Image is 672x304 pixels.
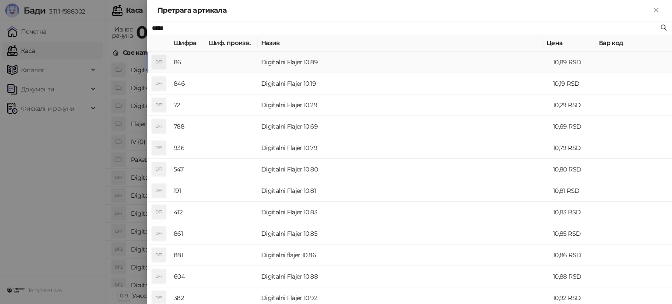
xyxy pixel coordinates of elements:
td: Digitalni Flajer 10.79 [258,137,549,159]
td: 10,89 RSD [549,52,602,73]
div: Претрага артикала [157,5,651,16]
div: DF1 [152,162,166,176]
td: 10,19 RSD [549,73,602,94]
div: DF1 [152,205,166,219]
td: 10,85 RSD [549,223,602,245]
td: 10,29 RSD [549,94,602,116]
td: 10,83 RSD [549,202,602,223]
td: Digitalni Flajer 10.85 [258,223,549,245]
th: Назив [258,35,543,52]
td: 881 [170,245,205,266]
td: 412 [170,202,205,223]
th: Бар код [595,35,665,52]
td: Digitalni Flajer 10.69 [258,116,549,137]
td: 10,69 RSD [549,116,602,137]
td: Digitalni Flajer 10.88 [258,266,549,287]
td: 191 [170,180,205,202]
td: 10,79 RSD [549,137,602,159]
td: 10,81 RSD [549,180,602,202]
td: Digitalni Flajer 10.29 [258,94,549,116]
td: 936 [170,137,205,159]
td: 10,88 RSD [549,266,602,287]
td: 10,80 RSD [549,159,602,180]
td: 861 [170,223,205,245]
td: Digitalni Flajer 10.81 [258,180,549,202]
div: DF1 [152,248,166,262]
th: Шиф. произв. [205,35,258,52]
td: Digitalni Flajer 10.83 [258,202,549,223]
td: 72 [170,94,205,116]
div: DF1 [152,227,166,241]
td: 10,86 RSD [549,245,602,266]
td: 86 [170,52,205,73]
div: DF1 [152,269,166,283]
th: Шифра [170,35,205,52]
td: Digitalni Flajer 10.19 [258,73,549,94]
td: 788 [170,116,205,137]
div: DF1 [152,55,166,69]
td: Digitalni Flajer 10.89 [258,52,549,73]
div: DF1 [152,184,166,198]
div: DF1 [152,98,166,112]
div: DF1 [152,77,166,91]
td: 547 [170,159,205,180]
td: Digitalni Flajer 10.80 [258,159,549,180]
td: Digitalni flajer 10.86 [258,245,549,266]
div: DF1 [152,141,166,155]
div: DF1 [152,119,166,133]
th: Цена [543,35,595,52]
td: 604 [170,266,205,287]
td: 846 [170,73,205,94]
button: Close [651,5,661,16]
